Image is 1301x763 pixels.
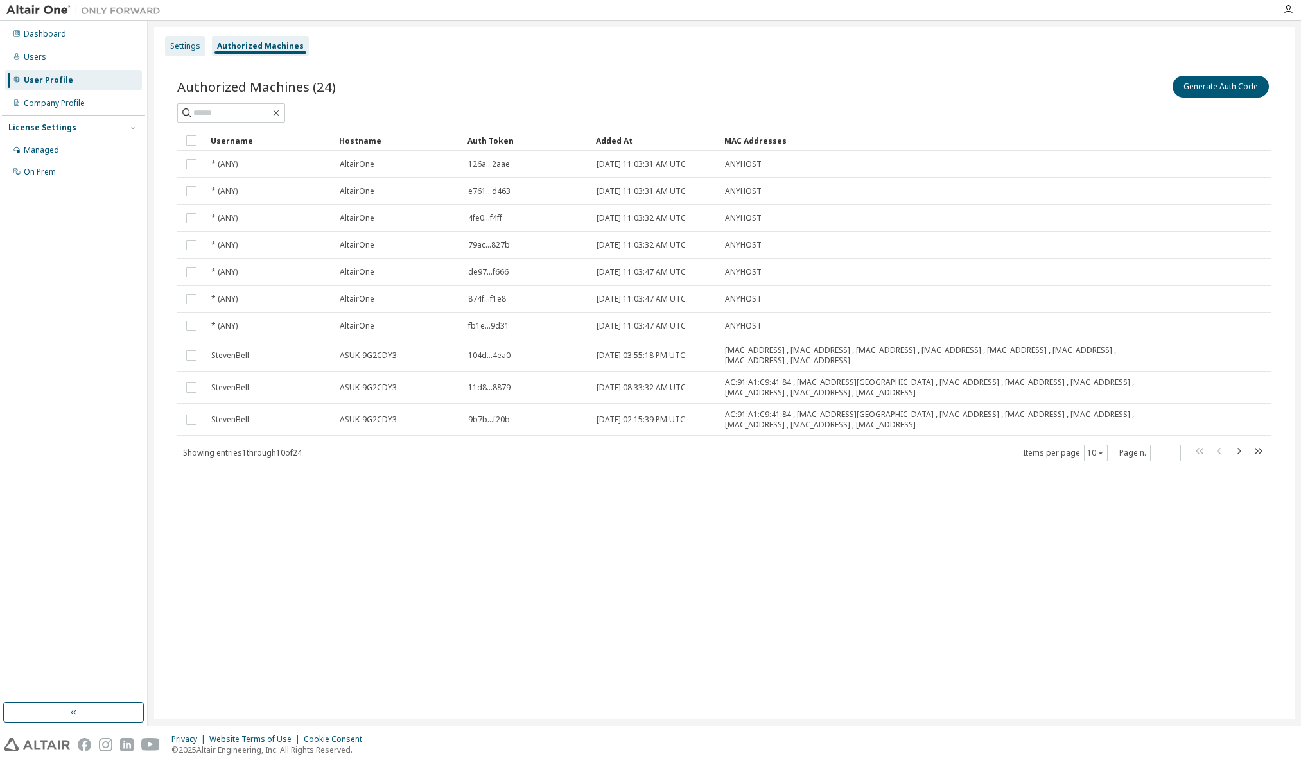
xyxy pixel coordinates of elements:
[339,130,457,151] div: Hostname
[468,213,502,223] span: 4fe0...f4ff
[209,734,304,744] div: Website Terms of Use
[24,98,85,108] div: Company Profile
[467,130,586,151] div: Auth Token
[211,321,238,331] span: * (ANY)
[99,738,112,751] img: instagram.svg
[171,744,370,755] p: © 2025 Altair Engineering, Inc. All Rights Reserved.
[211,350,249,361] span: StevenBell
[211,267,238,277] span: * (ANY)
[597,267,686,277] span: [DATE] 11:03:47 AM UTC
[724,130,1137,151] div: MAC Addresses
[6,4,167,17] img: Altair One
[211,240,238,250] span: * (ANY)
[340,159,374,169] span: AltairOne
[211,159,238,169] span: * (ANY)
[597,382,686,393] span: [DATE] 08:33:32 AM UTC
[4,738,70,751] img: altair_logo.svg
[340,350,397,361] span: ASUK-9G2CDY3
[217,41,304,51] div: Authorized Machines
[1023,445,1108,461] span: Items per page
[24,29,66,39] div: Dashboard
[340,240,374,250] span: AltairOne
[24,52,46,62] div: Users
[340,267,374,277] span: AltairOne
[468,267,509,277] span: de97...f666
[597,213,686,223] span: [DATE] 11:03:32 AM UTC
[468,159,510,169] span: 126a...2aae
[725,240,762,250] span: ANYHOST
[183,447,302,458] span: Showing entries 1 through 10 of 24
[597,321,686,331] span: [DATE] 11:03:47 AM UTC
[725,213,762,223] span: ANYHOST
[340,186,374,196] span: AltairOne
[211,130,329,151] div: Username
[211,186,238,196] span: * (ANY)
[1119,445,1181,461] span: Page n.
[177,78,336,96] span: Authorized Machines (24)
[725,409,1136,430] span: AC:91:A1:C9:41:84 , [MAC_ADDRESS][GEOGRAPHIC_DATA] , [MAC_ADDRESS] , [MAC_ADDRESS] , [MAC_ADDRESS...
[24,167,56,177] div: On Prem
[597,294,686,304] span: [DATE] 11:03:47 AM UTC
[141,738,160,751] img: youtube.svg
[78,738,91,751] img: facebook.svg
[211,415,249,425] span: StevenBell
[211,382,249,393] span: StevenBell
[597,159,686,169] span: [DATE] 11:03:31 AM UTC
[468,240,510,250] span: 79ac...827b
[211,294,238,304] span: * (ANY)
[597,240,686,250] span: [DATE] 11:03:32 AM UTC
[340,382,397,393] span: ASUK-9G2CDY3
[596,130,714,151] div: Added At
[468,382,511,393] span: 11d8...8879
[725,321,762,331] span: ANYHOST
[120,738,134,751] img: linkedin.svg
[725,345,1136,366] span: [MAC_ADDRESS] , [MAC_ADDRESS] , [MAC_ADDRESS] , [MAC_ADDRESS] , [MAC_ADDRESS] , [MAC_ADDRESS] , [...
[24,145,59,155] div: Managed
[468,415,510,425] span: 9b7b...f20b
[340,415,397,425] span: ASUK-9G2CDY3
[597,415,685,425] span: [DATE] 02:15:39 PM UTC
[725,294,762,304] span: ANYHOST
[597,350,685,361] span: [DATE] 03:55:18 PM UTC
[597,186,686,196] span: [DATE] 11:03:31 AM UTC
[725,159,762,169] span: ANYHOST
[340,294,374,304] span: AltairOne
[304,734,370,744] div: Cookie Consent
[468,350,511,361] span: 104d...4ea0
[468,186,511,196] span: e761...d463
[725,267,762,277] span: ANYHOST
[170,41,200,51] div: Settings
[8,123,76,133] div: License Settings
[725,377,1136,398] span: AC:91:A1:C9:41:84 , [MAC_ADDRESS][GEOGRAPHIC_DATA] , [MAC_ADDRESS] , [MAC_ADDRESS] , [MAC_ADDRESS...
[211,213,238,223] span: * (ANY)
[1087,448,1105,458] button: 10
[340,213,374,223] span: AltairOne
[468,321,509,331] span: fb1e...9d31
[725,186,762,196] span: ANYHOST
[171,734,209,744] div: Privacy
[468,294,506,304] span: 874f...f1e8
[340,321,374,331] span: AltairOne
[24,75,73,85] div: User Profile
[1173,76,1269,98] button: Generate Auth Code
